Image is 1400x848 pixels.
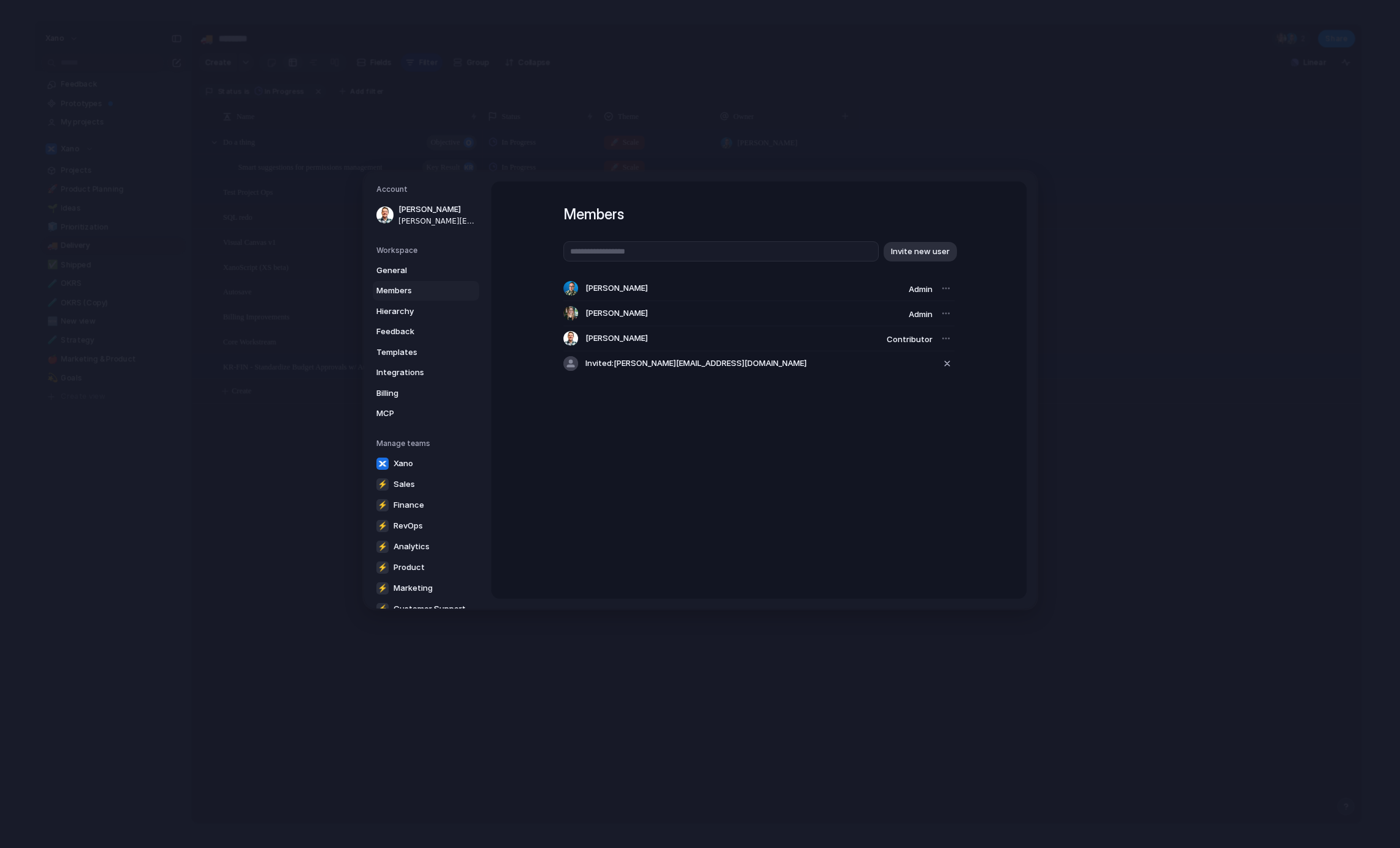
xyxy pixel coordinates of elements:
span: Members [376,285,455,297]
span: Analytics [394,541,430,553]
span: Admin [909,309,933,319]
a: Hierarchy [373,301,479,321]
span: [PERSON_NAME] [585,307,648,320]
span: General [376,264,455,276]
a: [PERSON_NAME][PERSON_NAME][EMAIL_ADDRESS][DOMAIN_NAME] [373,200,479,230]
span: Invite new user [891,246,950,258]
h5: Workspace [376,244,479,255]
span: [PERSON_NAME] [585,332,648,345]
a: ⚡RevOps [373,516,479,535]
span: Sales [394,478,415,491]
div: ⚡ [376,478,389,490]
h5: Manage teams [376,437,479,448]
div: ⚡ [376,519,389,532]
a: ⚡Marketing [373,578,479,598]
a: ⚡Customer Support [373,599,479,618]
span: MCP [376,408,455,420]
span: Integrations [376,367,455,379]
span: Xano [394,458,413,470]
span: Invited: [PERSON_NAME][EMAIL_ADDRESS][DOMAIN_NAME] [585,357,807,370]
a: ⚡Sales [373,474,479,494]
a: ⚡Analytics [373,536,479,556]
span: Hierarchy [376,305,455,317]
span: Customer Support [394,603,466,615]
a: ⚡Finance [373,495,479,514]
span: Marketing [394,582,433,594]
a: Xano [373,453,479,473]
h1: Members [563,203,955,225]
span: [PERSON_NAME] [585,282,648,294]
a: ⚡Product [373,557,479,577]
a: MCP [373,404,479,423]
div: ⚡ [376,499,389,511]
span: Finance [394,499,424,511]
a: Integrations [373,363,479,382]
div: ⚡ [376,582,389,594]
div: ⚡ [376,602,389,615]
span: [PERSON_NAME][EMAIL_ADDRESS][DOMAIN_NAME] [398,215,477,226]
div: ⚡ [376,561,389,573]
span: Contributor [887,334,933,344]
span: Templates [376,346,455,358]
span: Feedback [376,326,455,338]
span: Admin [909,284,933,294]
span: Billing [376,387,455,399]
button: Invite new user [884,241,957,261]
a: Templates [373,342,479,362]
span: RevOps [394,520,423,532]
h5: Account [376,184,479,195]
a: Members [373,281,479,301]
div: ⚡ [376,540,389,552]
span: [PERSON_NAME] [398,203,477,216]
a: Billing [373,383,479,403]
a: Feedback [373,322,479,342]
span: Product [394,561,425,574]
a: General [373,260,479,280]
